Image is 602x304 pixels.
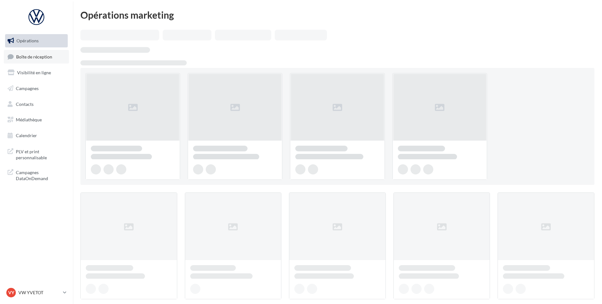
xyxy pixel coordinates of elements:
[4,113,69,126] a: Médiathèque
[16,101,34,106] span: Contacts
[16,117,42,122] span: Médiathèque
[4,66,69,79] a: Visibilité en ligne
[5,287,68,299] a: VY VW YVETOT
[17,70,51,75] span: Visibilité en ligne
[16,86,39,91] span: Campagnes
[16,147,65,161] span: PLV et print personnalisable
[4,50,69,64] a: Boîte de réception
[16,168,65,182] span: Campagnes DataOnDemand
[16,38,39,43] span: Opérations
[4,166,69,184] a: Campagnes DataOnDemand
[4,34,69,47] a: Opérations
[8,289,14,296] span: VY
[16,133,37,138] span: Calendrier
[4,82,69,95] a: Campagnes
[18,289,60,296] p: VW YVETOT
[80,10,594,20] div: Opérations marketing
[16,54,52,59] span: Boîte de réception
[4,145,69,163] a: PLV et print personnalisable
[4,129,69,142] a: Calendrier
[4,98,69,111] a: Contacts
